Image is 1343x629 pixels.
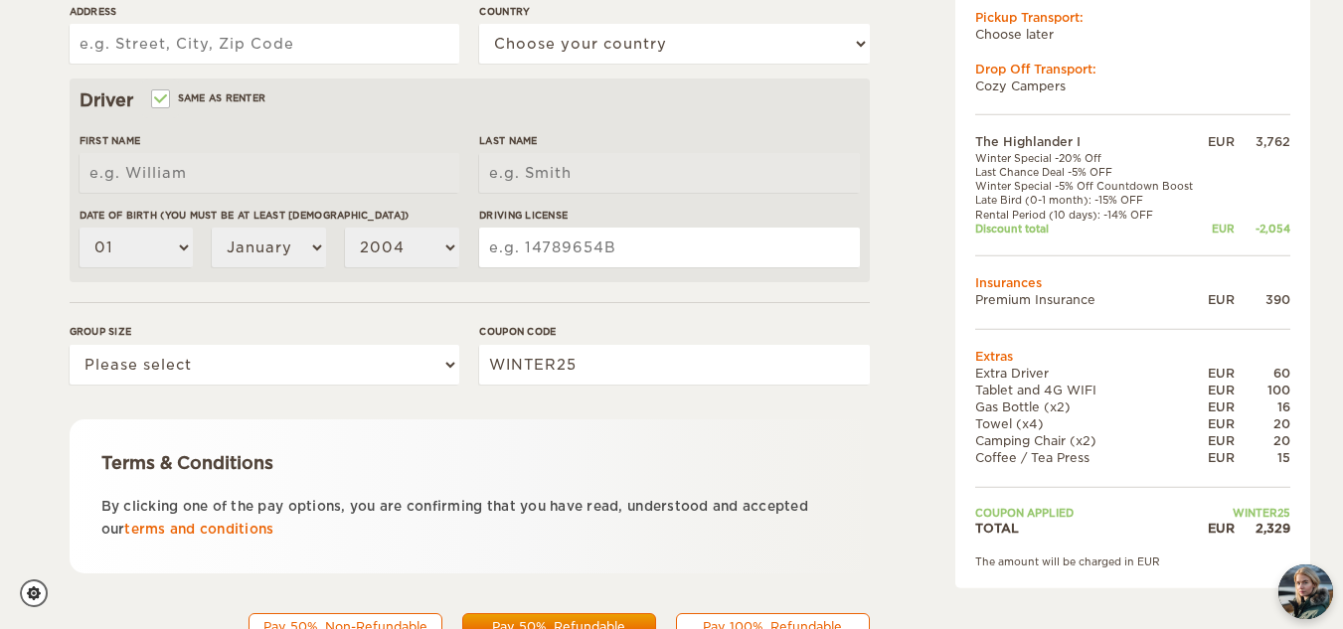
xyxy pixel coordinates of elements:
[975,520,1204,537] td: TOTAL
[1203,432,1234,449] div: EUR
[1235,415,1290,432] div: 20
[1203,382,1234,398] div: EUR
[975,364,1204,381] td: Extra Driver
[1203,222,1234,236] div: EUR
[975,505,1204,519] td: Coupon applied
[124,522,273,537] a: terms and conditions
[1235,291,1290,308] div: 390
[975,179,1204,193] td: Winter Special -5% Off Countdown Boost
[975,165,1204,179] td: Last Chance Deal -5% OFF
[1278,564,1333,619] button: chat-button
[975,150,1204,164] td: Winter Special -20% Off
[975,133,1204,150] td: The Highlander I
[1235,398,1290,415] div: 16
[479,133,859,148] label: Last Name
[975,61,1290,78] div: Drop Off Transport:
[101,495,838,542] p: By clicking one of the pay options, you are confirming that you have read, understood and accepte...
[975,26,1290,43] td: Choose later
[80,153,459,193] input: e.g. William
[975,193,1204,207] td: Late Bird (0-1 month): -15% OFF
[70,324,459,339] label: Group size
[1203,520,1234,537] div: EUR
[1235,133,1290,150] div: 3,762
[1203,133,1234,150] div: EUR
[1235,382,1290,398] div: 100
[479,324,869,339] label: Coupon code
[975,449,1204,466] td: Coffee / Tea Press
[975,78,1290,94] td: Cozy Campers
[975,554,1290,568] div: The amount will be charged in EUR
[479,153,859,193] input: e.g. Smith
[1235,364,1290,381] div: 60
[1203,415,1234,432] div: EUR
[1278,564,1333,619] img: Freyja at Cozy Campers
[153,94,166,107] input: Same as renter
[975,415,1204,432] td: Towel (x4)
[975,347,1290,364] td: Extras
[80,88,860,112] div: Driver
[1203,398,1234,415] div: EUR
[479,4,869,19] label: Country
[975,207,1204,221] td: Rental Period (10 days): -14% OFF
[975,274,1290,291] td: Insurances
[1203,449,1234,466] div: EUR
[70,24,459,64] input: e.g. Street, City, Zip Code
[1203,505,1289,519] td: WINTER25
[975,291,1204,308] td: Premium Insurance
[153,88,266,107] label: Same as renter
[80,133,459,148] label: First Name
[975,9,1290,26] div: Pickup Transport:
[975,398,1204,415] td: Gas Bottle (x2)
[1235,449,1290,466] div: 15
[1235,520,1290,537] div: 2,329
[101,451,838,475] div: Terms & Conditions
[479,228,859,267] input: e.g. 14789654B
[975,222,1204,236] td: Discount total
[1235,432,1290,449] div: 20
[20,579,61,607] a: Cookie settings
[479,208,859,223] label: Driving License
[1203,364,1234,381] div: EUR
[1235,222,1290,236] div: -2,054
[975,432,1204,449] td: Camping Chair (x2)
[80,208,459,223] label: Date of birth (You must be at least [DEMOGRAPHIC_DATA])
[1203,291,1234,308] div: EUR
[975,382,1204,398] td: Tablet and 4G WIFI
[70,4,459,19] label: Address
